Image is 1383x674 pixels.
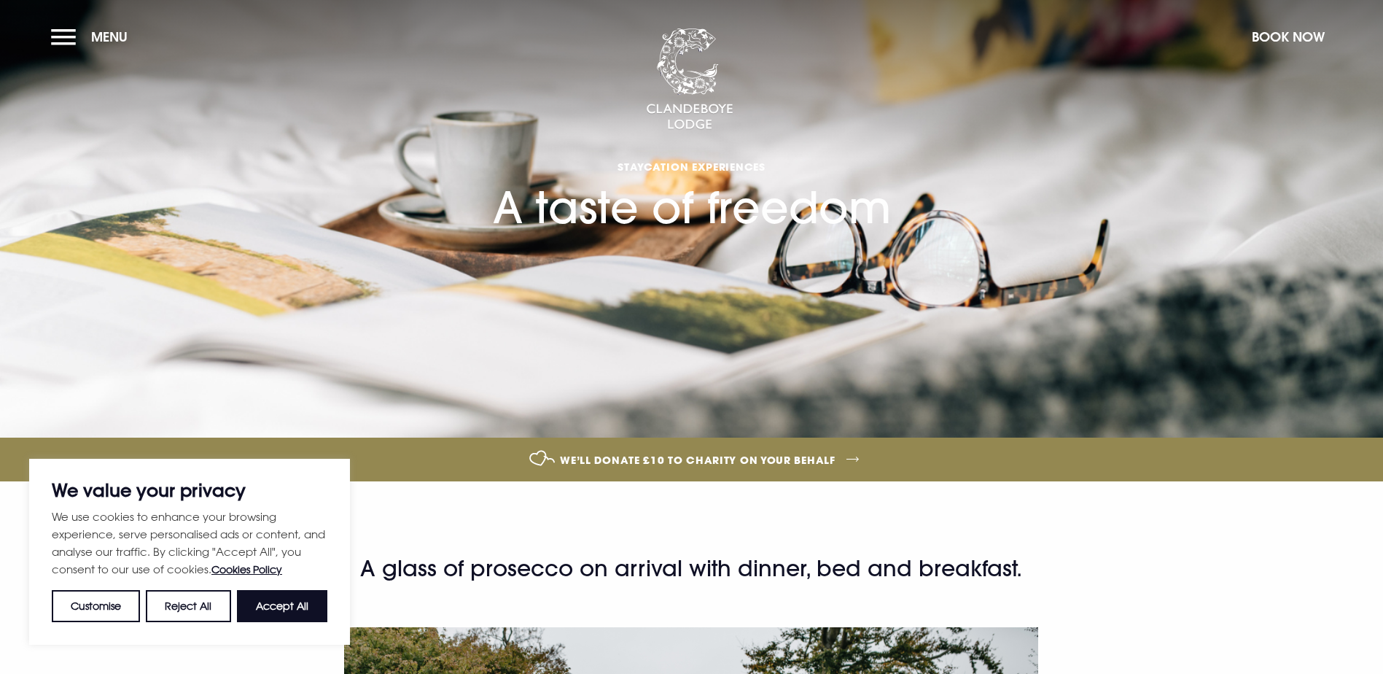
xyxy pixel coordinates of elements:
[52,590,140,622] button: Customise
[29,459,350,645] div: We value your privacy
[237,590,327,622] button: Accept All
[211,563,282,576] a: Cookies Policy
[493,77,891,233] h1: A taste of freedom
[52,508,327,578] p: We use cookies to enhance your browsing experience, serve personalised ads or content, and analys...
[146,590,230,622] button: Reject All
[646,28,733,131] img: Clandeboye Lodge
[493,160,891,174] span: Staycation Experiences
[52,481,327,499] p: We value your privacy
[91,28,128,45] span: Menu
[51,21,135,53] button: Menu
[344,554,1038,584] h2: A glass of prosecco on arrival with dinner, bed and breakfast.
[1244,21,1332,53] button: Book Now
